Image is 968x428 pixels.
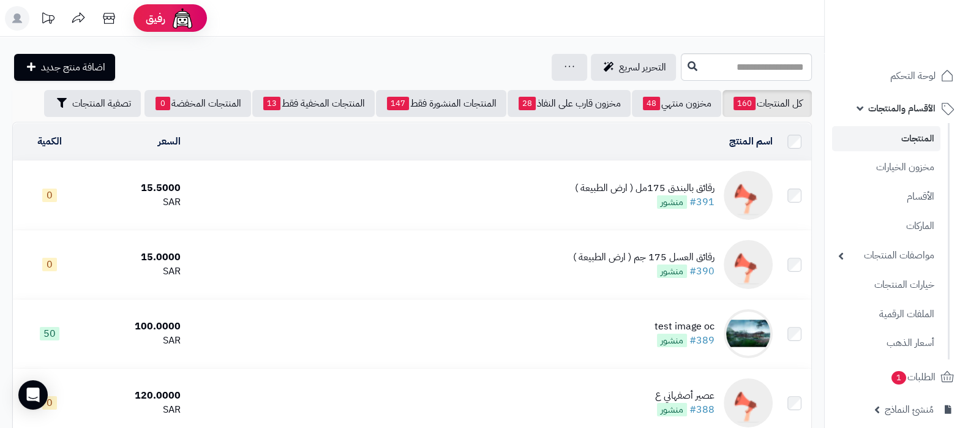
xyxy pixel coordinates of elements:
span: الطلبات [890,369,936,386]
a: أسعار الذهب [832,330,940,356]
span: منشور [657,334,687,347]
a: #390 [689,264,715,279]
a: الماركات [832,213,940,239]
div: test image oc [655,320,715,334]
div: 15.5000 [91,181,180,195]
span: اضافة منتج جديد [41,60,105,75]
span: 160 [734,97,756,110]
a: كل المنتجات160 [722,90,812,117]
a: المنتجات المنشورة فقط147 [376,90,506,117]
span: 0 [42,189,57,202]
div: رقائق بالبندق 175مل ( ارض الطبيعة ) [575,181,715,195]
div: SAR [91,195,180,209]
span: 147 [387,97,409,110]
div: SAR [91,334,180,348]
div: SAR [91,403,180,417]
a: #388 [689,402,715,417]
span: 28 [519,97,536,110]
div: 100.0000 [91,320,180,334]
img: test image oc [724,309,773,358]
span: رفيق [146,11,165,26]
span: منشور [657,195,687,209]
a: مواصفات المنتجات [832,242,940,269]
a: التحرير لسريع [591,54,676,81]
button: تصفية المنتجات [44,90,141,117]
a: مخزون الخيارات [832,154,940,181]
span: الأقسام والمنتجات [868,100,936,117]
span: مُنشئ النماذج [885,401,934,418]
a: خيارات المنتجات [832,272,940,298]
a: مخزون منتهي48 [632,90,721,117]
a: المنتجات المخفضة0 [144,90,251,117]
a: الطلبات1 [832,362,961,392]
a: #391 [689,195,715,209]
div: 120.0000 [91,389,180,403]
img: عصير أصفهاني ع [724,378,773,427]
img: ai-face.png [170,6,195,31]
a: لوحة التحكم [832,61,961,91]
a: السعر [158,134,181,149]
a: اسم المنتج [729,134,773,149]
span: 50 [40,327,59,340]
span: 0 [156,97,170,110]
span: منشور [657,265,687,278]
span: لوحة التحكم [890,67,936,84]
a: #389 [689,333,715,348]
a: الملفات الرقمية [832,301,940,328]
a: اضافة منتج جديد [14,54,115,81]
div: Open Intercom Messenger [18,380,48,410]
div: 15.0000 [91,250,180,265]
div: عصير أصفهاني ع [655,389,715,403]
span: 0 [42,396,57,410]
a: تحديثات المنصة [32,6,63,34]
a: المنتجات المخفية فقط13 [252,90,375,117]
div: رقائق العسل 175 جم ( ارض الطبيعة ) [573,250,715,265]
span: 1 [891,371,906,385]
span: منشور [657,403,687,416]
img: رقائق بالبندق 175مل ( ارض الطبيعة ) [724,171,773,220]
span: 0 [42,258,57,271]
a: الكمية [37,134,62,149]
a: الأقسام [832,184,940,210]
a: المنتجات [832,126,940,151]
span: 13 [263,97,280,110]
img: رقائق العسل 175 جم ( ارض الطبيعة ) [724,240,773,289]
span: تصفية المنتجات [72,96,131,111]
span: التحرير لسريع [619,60,666,75]
a: مخزون قارب على النفاذ28 [508,90,631,117]
div: SAR [91,265,180,279]
span: 48 [643,97,660,110]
